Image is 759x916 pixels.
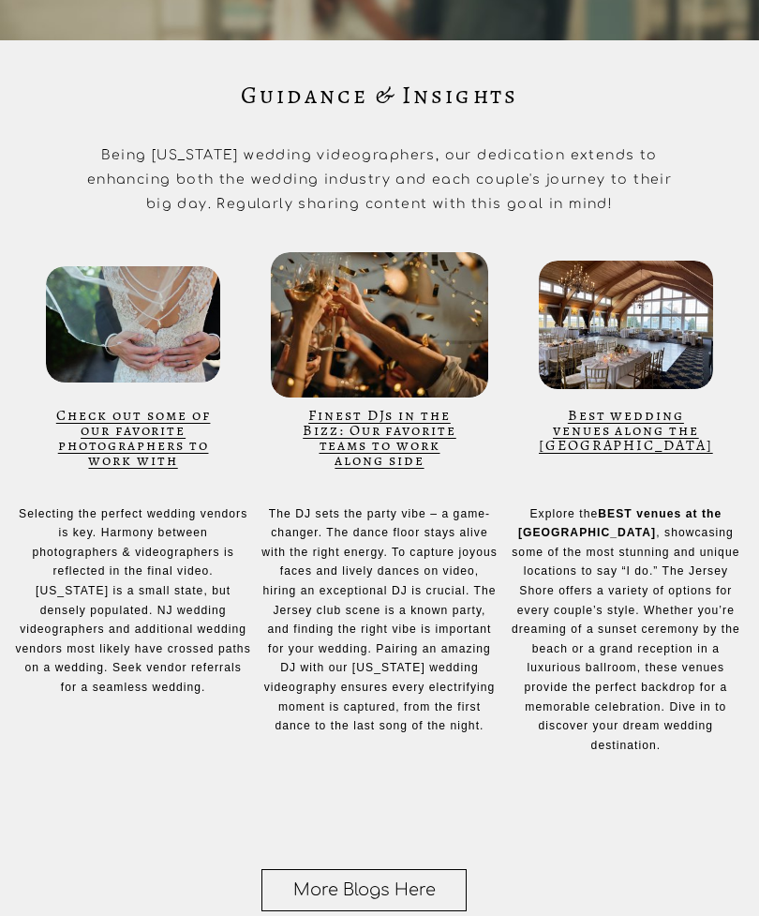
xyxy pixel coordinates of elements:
[261,869,467,910] a: More Blogs Here
[261,504,498,736] p: The DJ sets the party vibe – a game-changer. The dance floor stays alive with the right energy. T...
[518,507,726,540] strong: BEST venues at the [GEOGRAPHIC_DATA]
[200,84,558,108] h2: Guidance & Insights
[303,405,456,471] a: Finest DJs in the Bizz: Our favorite teams to work along side
[539,405,713,456] a: Best wedding venues along the [GEOGRAPHIC_DATA]
[56,405,211,471] a: Check out some of our favorite photographers to work with
[508,504,744,756] p: Explore the , showcasing some of the most stunning and unique locations to say “I do.” The Jersey...
[87,148,677,210] code: Being [US_STATE] wedding videographers, our dedication extends to enhancing both the wedding indu...
[15,504,251,698] p: Selecting the perfect wedding vendors is key. Harmony between photographers & videographers is re...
